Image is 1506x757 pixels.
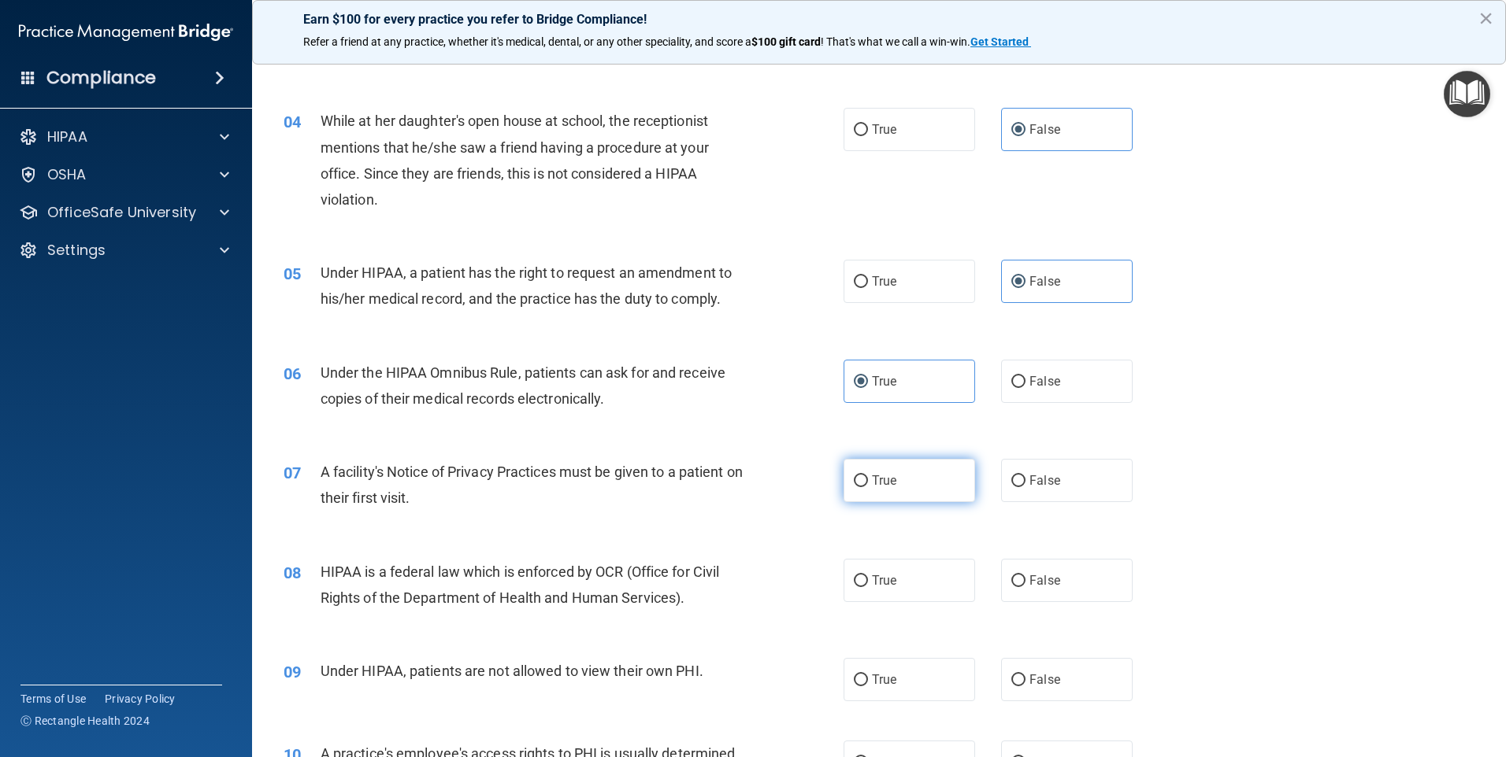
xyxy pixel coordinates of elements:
input: True [854,674,868,686]
span: Under HIPAA, a patient has the right to request an amendment to his/her medical record, and the p... [321,264,732,307]
input: True [854,475,868,487]
input: True [854,376,868,388]
input: False [1011,124,1026,136]
input: True [854,575,868,587]
a: Privacy Policy [105,691,176,707]
a: OfficeSafe University [19,203,229,222]
span: 08 [284,563,301,582]
span: True [872,274,896,289]
strong: Get Started [970,35,1029,48]
a: HIPAA [19,127,229,146]
span: False [1029,274,1060,289]
a: Get Started [970,35,1031,48]
span: Ⓒ Rectangle Health 2024 [20,713,150,729]
a: Terms of Use [20,691,86,707]
button: Close [1478,6,1493,31]
button: Open Resource Center [1444,71,1490,117]
span: 06 [284,364,301,383]
input: True [854,276,868,288]
span: 05 [284,264,301,283]
strong: $100 gift card [751,35,821,48]
span: True [872,122,896,137]
span: False [1029,122,1060,137]
span: 07 [284,463,301,482]
a: OSHA [19,165,229,184]
input: False [1011,276,1026,288]
input: False [1011,475,1026,487]
h4: Compliance [46,67,156,89]
a: Settings [19,241,229,260]
span: False [1029,473,1060,488]
p: OfficeSafe University [47,203,196,222]
span: True [872,672,896,687]
input: True [854,124,868,136]
span: True [872,473,896,488]
span: 04 [284,113,301,131]
span: Under the HIPAA Omnibus Rule, patients can ask for and receive copies of their medical records el... [321,364,725,407]
p: Settings [47,241,106,260]
input: False [1011,674,1026,686]
p: HIPAA [47,127,87,146]
span: True [872,573,896,588]
span: True [872,374,896,389]
span: ! That's what we call a win-win. [821,35,970,48]
span: While at her daughter's open house at school, the receptionist mentions that he/she saw a friend ... [321,113,709,208]
input: False [1011,575,1026,587]
span: False [1029,672,1060,687]
span: A facility's Notice of Privacy Practices must be given to a patient on their first visit. [321,463,743,506]
span: Under HIPAA, patients are not allowed to view their own PHI. [321,663,703,679]
input: False [1011,376,1026,388]
span: False [1029,374,1060,389]
img: PMB logo [19,17,233,48]
span: Refer a friend at any practice, whether it's medical, dental, or any other speciality, and score a [303,35,751,48]
p: Earn $100 for every practice you refer to Bridge Compliance! [303,12,1455,27]
span: False [1029,573,1060,588]
span: HIPAA is a federal law which is enforced by OCR (Office for Civil Rights of the Department of Hea... [321,563,720,606]
p: OSHA [47,165,87,184]
span: 09 [284,663,301,681]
